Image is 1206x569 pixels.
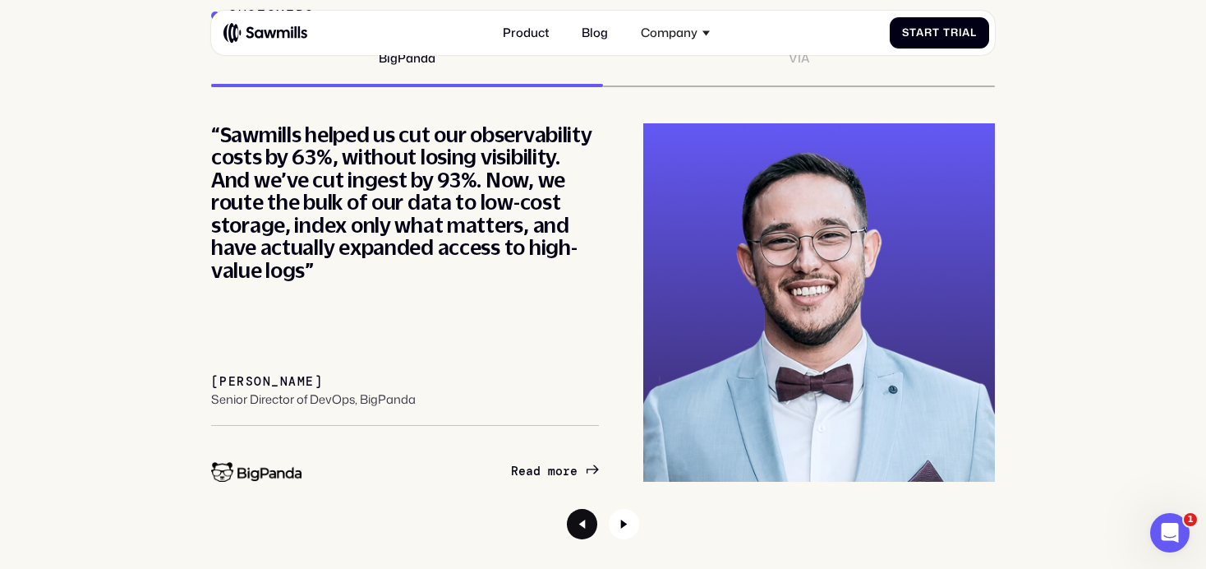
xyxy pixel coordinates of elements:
[951,26,959,39] span: r
[573,16,617,49] a: Blog
[211,392,416,407] div: Senior Director of DevOps, BigPanda
[1184,513,1197,526] span: 1
[789,51,810,66] div: VIA
[570,465,578,479] span: e
[511,465,518,479] span: R
[555,465,563,479] span: o
[1150,513,1190,553] iframe: Intercom live chat
[916,26,924,39] span: a
[211,123,995,482] div: 1 / 2
[609,509,639,539] div: Next slide
[526,465,533,479] span: a
[924,26,932,39] span: r
[379,51,435,66] div: BigPanda
[962,26,970,39] span: a
[943,26,951,39] span: T
[632,16,718,49] div: Company
[890,17,989,48] a: StartTrial
[228,7,315,24] div: Customers
[494,16,558,49] a: Product
[959,26,963,39] span: i
[211,123,599,282] div: “Sawmills helped us cut our observability costs by 63%, without losing visibility. And we’ve cut ...
[902,26,909,39] span: S
[211,375,323,390] div: [PERSON_NAME]
[567,509,597,539] div: Previous slide
[511,465,599,479] a: Readmore
[518,465,526,479] span: e
[970,26,977,39] span: l
[641,25,697,40] div: Company
[548,465,555,479] span: m
[932,26,940,39] span: t
[909,26,917,39] span: t
[563,465,570,479] span: r
[533,465,541,479] span: d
